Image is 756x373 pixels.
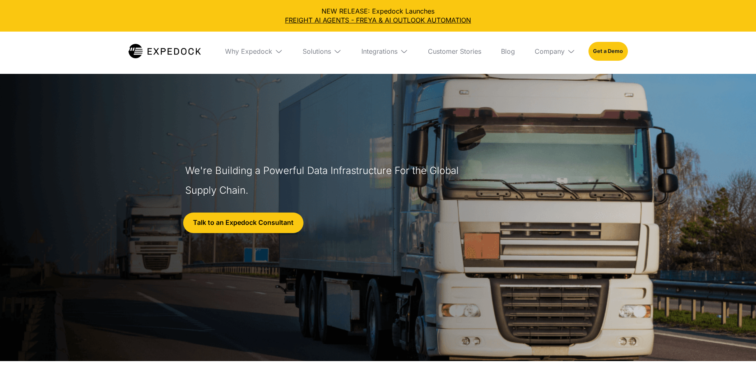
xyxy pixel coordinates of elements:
a: FREIGHT AI AGENTS - FREYA & AI OUTLOOK AUTOMATION [7,16,749,25]
a: Get a Demo [588,42,627,61]
div: Solutions [296,32,348,71]
div: Why Expedock [218,32,290,71]
a: Blog [494,32,522,71]
div: Integrations [355,32,415,71]
h1: We're Building a Powerful Data Infrastructure For the Global Supply Chain. [185,161,463,200]
div: NEW RELEASE: Expedock Launches [7,7,749,25]
div: Integrations [361,47,398,55]
a: Customer Stories [421,32,488,71]
div: Solutions [303,47,331,55]
div: Why Expedock [225,47,272,55]
a: Talk to an Expedock Consultant [183,213,303,233]
div: Company [528,32,582,71]
div: Company [535,47,565,55]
